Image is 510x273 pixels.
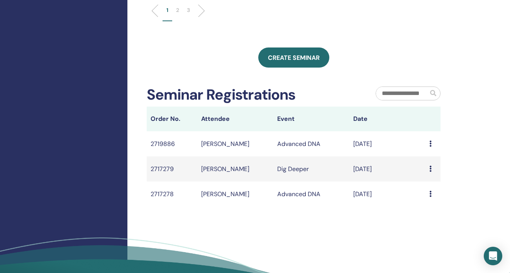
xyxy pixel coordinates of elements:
p: 3 [187,6,190,14]
div: Open Intercom Messenger [484,247,502,265]
td: Advanced DNA [273,131,349,156]
span: Create seminar [268,54,320,62]
td: Dig Deeper [273,156,349,181]
td: 2717279 [147,156,197,181]
td: [DATE] [349,181,425,207]
th: Event [273,107,349,131]
a: Create seminar [258,47,329,68]
p: 2 [176,6,179,14]
td: [PERSON_NAME] [197,156,273,181]
p: 1 [166,6,168,14]
td: [DATE] [349,131,425,156]
td: [PERSON_NAME] [197,131,273,156]
td: Advanced DNA [273,181,349,207]
td: [PERSON_NAME] [197,181,273,207]
td: 2719886 [147,131,197,156]
th: Order No. [147,107,197,131]
th: Attendee [197,107,273,131]
h2: Seminar Registrations [147,86,295,104]
td: [DATE] [349,156,425,181]
th: Date [349,107,425,131]
td: 2717278 [147,181,197,207]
